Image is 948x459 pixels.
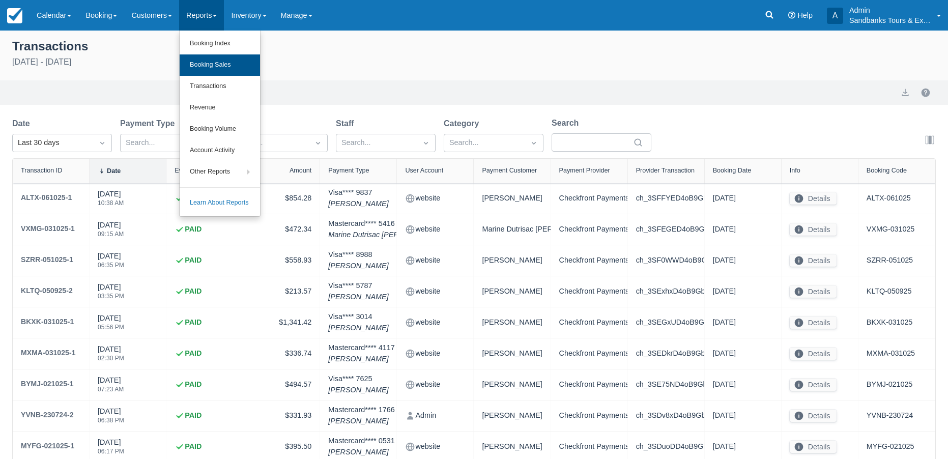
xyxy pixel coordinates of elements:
[849,15,931,25] p: Sandbanks Tours & Experiences
[97,138,107,148] span: Dropdown icon
[482,167,537,174] div: Payment Customer
[98,200,124,206] div: 10:38 AM
[180,76,260,97] a: Transactions
[790,441,837,453] button: Details
[636,222,696,237] div: ch_3SFEGED4oB9Gbrmp05jO6JK0
[21,315,74,330] a: BKXK-031025-1
[120,118,179,130] label: Payment Type
[713,347,773,361] div: [DATE]
[98,448,124,454] div: 06:17 PM
[336,118,358,130] label: Staff
[405,347,465,361] div: website
[636,347,696,361] div: ch_3SEDkrD4oB9Gbrmp254sdj9G
[21,347,76,361] a: MXMA-031025-1
[482,347,542,361] div: [PERSON_NAME]
[98,231,124,237] div: 09:15 AM
[180,33,260,54] a: Booking Index
[713,409,773,423] div: [DATE]
[185,379,202,390] strong: PAID
[21,191,72,204] div: ALTX-061025-1
[867,193,911,204] a: ALTX-061025
[713,315,773,330] div: [DATE]
[405,378,465,392] div: website
[180,161,260,183] a: Other Reports
[180,97,260,119] a: Revenue
[559,253,619,268] div: Checkfront Payments
[790,167,800,174] div: Info
[185,317,202,328] strong: PAID
[405,409,465,423] div: Admin
[867,441,914,452] a: MYFG-021025
[559,378,619,392] div: Checkfront Payments
[867,286,912,297] a: KLTQ-050925
[867,317,912,328] a: BKXK-031025
[636,315,696,330] div: ch_3SEGxUD4oB9Gbrmp1mTvXxN2
[98,375,124,398] div: [DATE]
[251,253,311,268] div: $558.93
[482,315,542,330] div: [PERSON_NAME]
[529,138,539,148] span: Dropdown icon
[251,378,311,392] div: $494.57
[559,167,610,174] div: Payment Provider
[21,222,75,237] a: VXMG-031025-1
[290,167,311,174] div: Amount
[482,222,542,237] div: Marine Dutrisac [PERSON_NAME]
[559,191,619,206] div: Checkfront Payments
[405,315,465,330] div: website
[405,222,465,237] div: website
[21,284,73,297] div: KLTQ-050925-2
[251,284,311,299] div: $213.57
[21,347,76,359] div: MXMA-031025-1
[98,313,124,336] div: [DATE]
[328,385,388,396] em: [PERSON_NAME]
[98,189,124,212] div: [DATE]
[328,342,394,364] div: Mastercard **** 4117
[328,436,394,457] div: Mastercard **** 0531
[713,167,752,174] div: Booking Date
[797,11,813,19] span: Help
[559,440,619,454] div: Checkfront Payments
[405,253,465,268] div: website
[12,56,936,68] div: [DATE] - [DATE]
[559,315,619,330] div: Checkfront Payments
[328,323,388,334] em: [PERSON_NAME]
[559,222,619,237] div: Checkfront Payments
[98,282,124,305] div: [DATE]
[328,230,442,241] em: Marine Dutrisac [PERSON_NAME]
[21,440,74,454] a: MYFG-021025-1
[713,222,773,237] div: [DATE]
[636,409,696,423] div: ch_3SDv8xD4oB9Gbrmp26i41r3z
[12,37,936,54] div: Transactions
[636,253,696,268] div: ch_3SF0WWD4oB9Gbrmp0jTpdq99
[867,167,907,174] div: Booking Code
[713,191,773,206] div: [DATE]
[482,378,542,392] div: [PERSON_NAME]
[21,191,72,206] a: ALTX-061025-1
[98,293,124,299] div: 03:35 PM
[21,167,62,174] div: Transaction ID
[867,379,912,390] a: BYMJ-021025
[21,409,74,421] div: YVNB-230724-2
[98,417,124,423] div: 06:38 PM
[482,253,542,268] div: [PERSON_NAME]
[849,5,931,15] p: Admin
[21,222,75,235] div: VXMG-031025-1
[21,315,74,328] div: BKXK-031025-1
[790,348,837,360] button: Details
[7,8,22,23] img: checkfront-main-nav-mini-logo.png
[867,348,915,359] a: MXMA-031025
[98,406,124,429] div: [DATE]
[98,251,124,274] div: [DATE]
[21,253,73,266] div: SZRR-051025-1
[180,119,260,140] a: Booking Volume
[867,255,913,266] a: SZRR-051025
[713,284,773,299] div: [DATE]
[328,416,394,427] em: [PERSON_NAME]
[185,348,202,359] strong: PAID
[713,440,773,454] div: [DATE]
[482,409,542,423] div: [PERSON_NAME]
[251,191,311,206] div: $854.28
[790,285,837,298] button: Details
[713,253,773,268] div: [DATE]
[328,447,394,458] em: [PERSON_NAME]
